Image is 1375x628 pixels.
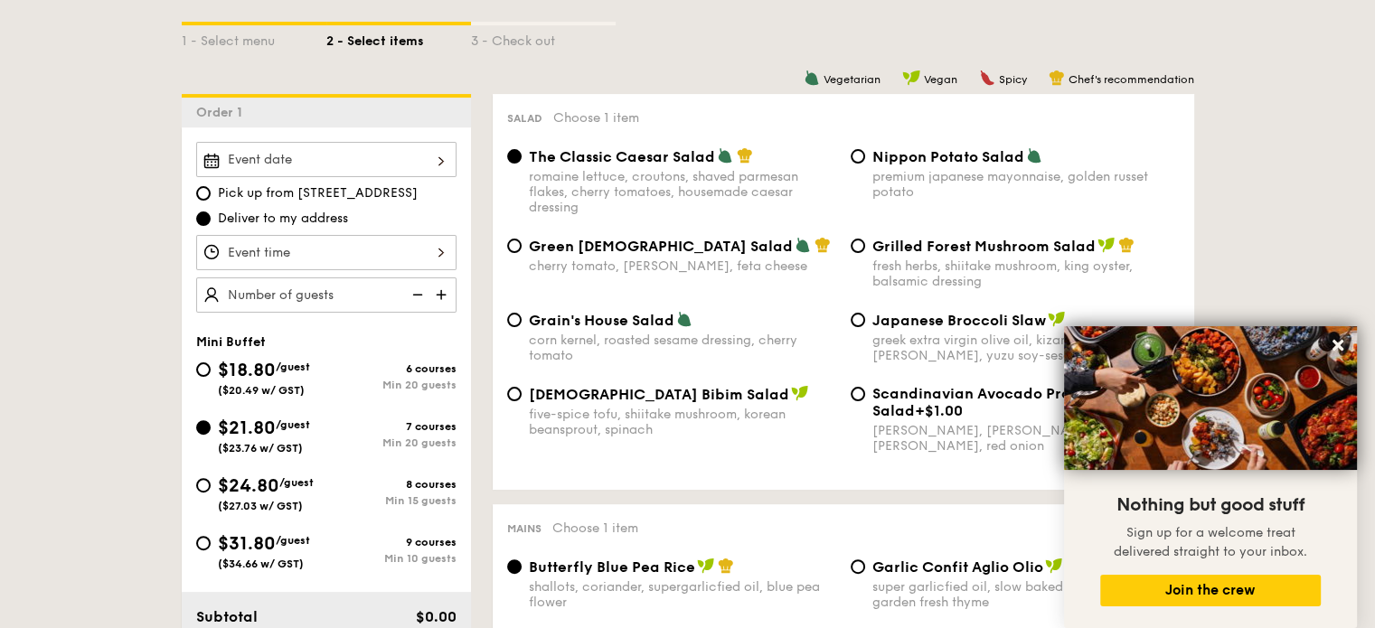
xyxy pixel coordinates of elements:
[795,237,811,253] img: icon-vegetarian.fe4039eb.svg
[872,423,1180,454] div: [PERSON_NAME], [PERSON_NAME], [PERSON_NAME], red onion
[279,476,314,489] span: /guest
[507,522,542,535] span: Mains
[529,579,836,610] div: shallots, coriander, supergarlicfied oil, blue pea flower
[737,147,753,164] img: icon-chef-hat.a58ddaea.svg
[415,608,456,625] span: $0.00
[872,579,1180,610] div: super garlicfied oil, slow baked cherry tomatoes, garden fresh thyme
[804,70,820,86] img: icon-vegetarian.fe4039eb.svg
[1048,311,1066,327] img: icon-vegan.f8ff3823.svg
[529,312,674,329] span: Grain's House Salad
[218,210,348,228] span: Deliver to my address
[872,169,1180,200] div: premium japanese mayonnaise, golden russet potato
[529,258,836,274] div: cherry tomato, [PERSON_NAME], feta cheese
[507,387,522,401] input: [DEMOGRAPHIC_DATA] Bibim Saladfive-spice tofu, shiitake mushroom, korean beansprout, spinach
[326,25,471,51] div: 2 - Select items
[196,334,266,350] span: Mini Buffet
[1100,575,1321,606] button: Join the crew
[529,558,695,576] span: Butterfly Blue Pea Rice
[697,558,715,574] img: icon-vegan.f8ff3823.svg
[218,442,303,455] span: ($23.76 w/ GST)
[676,311,692,327] img: icon-vegetarian.fe4039eb.svg
[815,237,831,253] img: icon-chef-hat.a58ddaea.svg
[276,418,310,431] span: /guest
[872,258,1180,289] div: fresh herbs, shiitake mushroom, king oyster, balsamic dressing
[402,277,429,312] img: icon-reduce.1d2dbef1.svg
[902,70,920,86] img: icon-vegan.f8ff3823.svg
[1118,237,1135,253] img: icon-chef-hat.a58ddaea.svg
[507,559,522,574] input: Butterfly Blue Pea Riceshallots, coriander, supergarlicfied oil, blue pea flower
[915,402,963,419] span: +$1.00
[276,534,310,547] span: /guest
[851,387,865,401] input: Scandinavian Avocado Prawn Salad+$1.00[PERSON_NAME], [PERSON_NAME], [PERSON_NAME], red onion
[218,475,279,497] span: $24.80
[791,385,809,401] img: icon-vegan.f8ff3823.svg
[507,112,542,125] span: Salad
[196,186,211,201] input: Pick up from [STREET_ADDRESS]
[529,333,836,363] div: corn kernel, roasted sesame dressing, cherry tomato
[218,500,303,512] span: ($27.03 w/ GST)
[276,361,310,373] span: /guest
[851,149,865,164] input: Nippon Potato Saladpremium japanese mayonnaise, golden russet potato
[507,149,522,164] input: The Classic Caesar Saladromaine lettuce, croutons, shaved parmesan flakes, cherry tomatoes, house...
[507,313,522,327] input: Grain's House Saladcorn kernel, roasted sesame dressing, cherry tomato
[872,312,1046,329] span: Japanese Broccoli Slaw
[1069,73,1194,86] span: Chef's recommendation
[196,362,211,377] input: $18.80/guest($20.49 w/ GST)6 coursesMin 20 guests
[851,559,865,574] input: Garlic Confit Aglio Oliosuper garlicfied oil, slow baked cherry tomatoes, garden fresh thyme
[218,533,276,555] span: $31.80
[196,277,457,313] input: Number of guests
[872,333,1180,363] div: greek extra virgin olive oil, kizami [PERSON_NAME], yuzu soy-sesame dressing
[529,386,789,403] span: [DEMOGRAPHIC_DATA] Bibim Salad
[529,169,836,215] div: romaine lettuce, croutons, shaved parmesan flakes, cherry tomatoes, housemade caesar dressing
[1116,494,1304,516] span: Nothing but good stuff
[326,379,457,391] div: Min 20 guests
[553,110,639,126] span: Choose 1 item
[326,436,457,449] div: Min 20 guests
[717,147,733,164] img: icon-vegetarian.fe4039eb.svg
[872,148,1024,165] span: Nippon Potato Salad
[529,148,715,165] span: The Classic Caesar Salad
[196,211,211,226] input: Deliver to my address
[218,558,304,570] span: ($34.66 w/ GST)
[196,142,457,177] input: Event date
[999,73,1027,86] span: Spicy
[1026,147,1042,164] img: icon-vegetarian.fe4039eb.svg
[872,238,1096,255] span: Grilled Forest Mushroom Salad
[471,25,616,51] div: 3 - Check out
[851,239,865,253] input: Grilled Forest Mushroom Saladfresh herbs, shiitake mushroom, king oyster, balsamic dressing
[218,360,276,381] span: $18.80
[507,239,522,253] input: Green [DEMOGRAPHIC_DATA] Saladcherry tomato, [PERSON_NAME], feta cheese
[218,417,276,439] span: $21.80
[872,558,1043,576] span: Garlic Confit Aglio Olio
[1323,331,1352,360] button: Close
[824,73,881,86] span: Vegetarian
[851,313,865,327] input: Japanese Broccoli Slawgreek extra virgin olive oil, kizami [PERSON_NAME], yuzu soy-sesame dressing
[1064,326,1357,470] img: DSC07876-Edit02-Large.jpeg
[529,238,793,255] span: Green [DEMOGRAPHIC_DATA] Salad
[196,420,211,435] input: $21.80/guest($23.76 w/ GST)7 coursesMin 20 guests
[1049,70,1065,86] img: icon-chef-hat.a58ddaea.svg
[182,25,326,51] div: 1 - Select menu
[1114,525,1307,559] span: Sign up for a welcome treat delivered straight to your inbox.
[196,536,211,550] input: $31.80/guest($34.66 w/ GST)9 coursesMin 10 guests
[1097,237,1116,253] img: icon-vegan.f8ff3823.svg
[872,385,1092,419] span: Scandinavian Avocado Prawn Salad
[326,478,457,491] div: 8 courses
[196,478,211,492] input: $24.80/guest($27.03 w/ GST)8 coursesMin 15 guests
[218,184,418,202] span: Pick up from [STREET_ADDRESS]
[218,384,305,397] span: ($20.49 w/ GST)
[326,536,457,548] div: 9 courses
[924,73,957,86] span: Vegan
[196,105,250,120] span: Order 1
[326,494,457,507] div: Min 15 guests
[718,558,734,574] img: icon-chef-hat.a58ddaea.svg
[196,235,457,270] input: Event time
[429,277,457,312] img: icon-add.58712e84.svg
[326,420,457,433] div: 7 courses
[326,552,457,565] div: Min 10 guests
[529,407,836,437] div: five-spice tofu, shiitake mushroom, korean beansprout, spinach
[552,520,638,536] span: Choose 1 item
[326,362,457,375] div: 6 courses
[1045,558,1063,574] img: icon-vegan.f8ff3823.svg
[196,608,258,625] span: Subtotal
